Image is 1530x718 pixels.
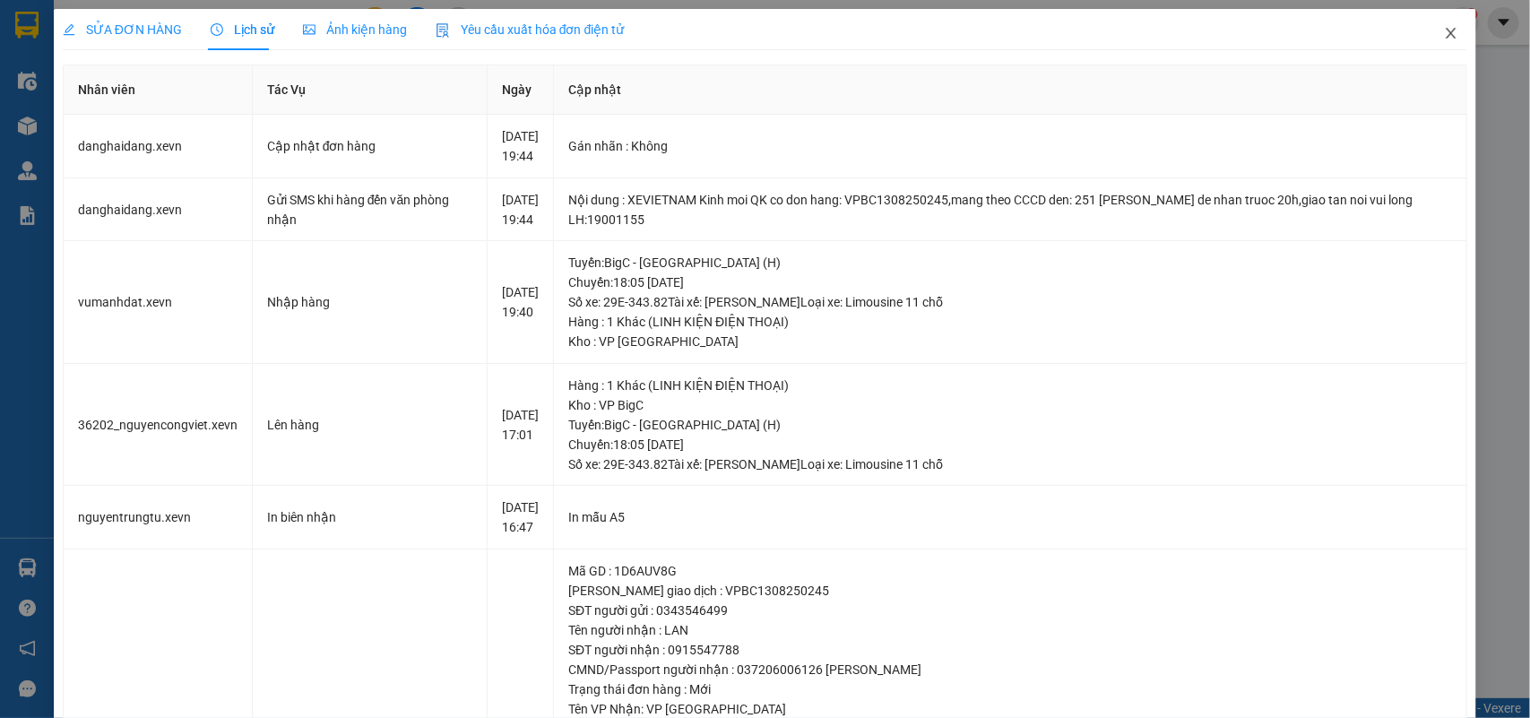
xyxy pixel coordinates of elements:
div: Mã GD : 1D6AUV8G [568,561,1452,581]
span: Yêu cầu xuất hóa đơn điện tử [436,22,625,37]
th: Nhân viên [64,65,253,115]
div: Tên người nhận : LAN [568,620,1452,640]
span: clock-circle [211,23,223,36]
div: Cập nhật đơn hàng [267,136,473,156]
span: SỬA ĐƠN HÀNG [63,22,182,37]
div: [DATE] 19:44 [502,126,539,166]
div: Hàng : 1 Khác (LINH KIỆN ĐIỆN THOẠI) [568,376,1452,395]
td: danghaidang.xevn [64,178,253,242]
span: close [1444,26,1458,40]
div: [DATE] 17:01 [502,405,539,445]
div: SĐT người gửi : 0343546499 [568,601,1452,620]
div: Lên hàng [267,415,473,435]
div: Gán nhãn : Không [568,136,1452,156]
th: Cập nhật [554,65,1467,115]
img: icon [436,23,450,38]
div: Gửi SMS khi hàng đến văn phòng nhận [267,190,473,229]
div: Kho : VP BigC [568,395,1452,415]
div: Hàng : 1 Khác (LINH KIỆN ĐIỆN THOẠI) [568,312,1452,332]
td: 36202_nguyencongviet.xevn [64,364,253,487]
div: Kho : VP [GEOGRAPHIC_DATA] [568,332,1452,351]
td: nguyentrungtu.xevn [64,486,253,549]
td: danghaidang.xevn [64,115,253,178]
div: Nhập hàng [267,292,473,312]
div: [DATE] 16:47 [502,497,539,537]
div: CMND/Passport người nhận : 037206006126 [PERSON_NAME] [568,660,1452,679]
th: Tác Vụ [253,65,488,115]
div: [DATE] 19:40 [502,282,539,322]
span: picture [303,23,316,36]
span: edit [63,23,75,36]
div: SĐT người nhận : 0915547788 [568,640,1452,660]
div: Tuyến : BigC - [GEOGRAPHIC_DATA] (H) Chuyến: 18:05 [DATE] Số xe: 29E-343.82 Tài xế: [PERSON_NAME]... [568,253,1452,312]
div: Trạng thái đơn hàng : Mới [568,679,1452,699]
div: [DATE] 19:44 [502,190,539,229]
span: Lịch sử [211,22,274,37]
th: Ngày [488,65,554,115]
div: Nội dung : XEVIETNAM Kinh moi QK co don hang: VPBC1308250245,mang theo CCCD den: 251 [PERSON_NAME... [568,190,1452,229]
div: In mẫu A5 [568,507,1452,527]
div: Tuyến : BigC - [GEOGRAPHIC_DATA] (H) Chuyến: 18:05 [DATE] Số xe: 29E-343.82 Tài xế: [PERSON_NAME]... [568,415,1452,474]
div: In biên nhận [267,507,473,527]
button: Close [1426,9,1476,59]
div: [PERSON_NAME] giao dịch : VPBC1308250245 [568,581,1452,601]
td: vumanhdat.xevn [64,241,253,364]
span: Ảnh kiện hàng [303,22,407,37]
